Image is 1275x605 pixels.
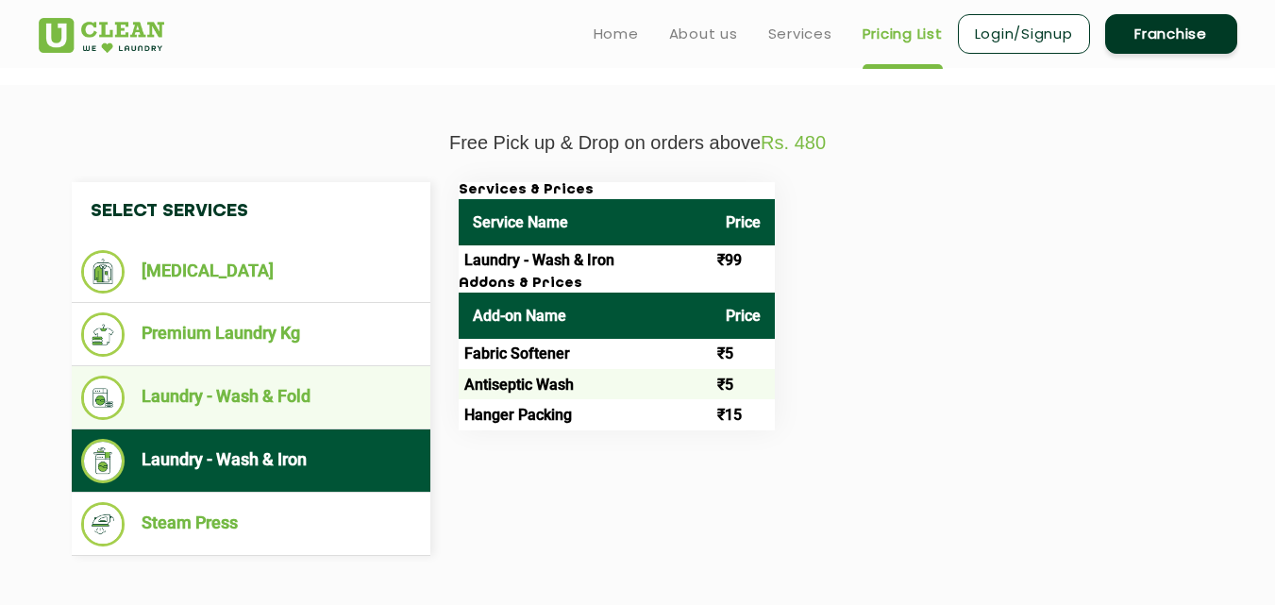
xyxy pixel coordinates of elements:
a: Login/Signup [958,14,1090,54]
a: Home [594,23,639,45]
span: Rs. 480 [761,132,826,153]
th: Price [712,293,775,339]
img: UClean Laundry and Dry Cleaning [39,18,164,53]
img: Premium Laundry Kg [81,312,126,357]
td: Laundry - Wash & Iron [459,245,712,276]
h3: Addons & Prices [459,276,775,293]
li: Premium Laundry Kg [81,312,421,357]
th: Add-on Name [459,293,712,339]
th: Price [712,199,775,245]
a: About us [669,23,738,45]
img: Laundry - Wash & Iron [81,439,126,483]
li: Laundry - Wash & Fold [81,376,421,420]
li: Laundry - Wash & Iron [81,439,421,483]
h3: Services & Prices [459,182,775,199]
a: Pricing List [863,23,943,45]
th: Service Name [459,199,712,245]
p: Free Pick up & Drop on orders above [39,132,1237,154]
li: Steam Press [81,502,421,546]
td: ₹99 [712,245,775,276]
a: Franchise [1105,14,1237,54]
h4: Select Services [72,182,430,241]
img: Dry Cleaning [81,250,126,294]
td: ₹5 [712,369,775,399]
a: Services [768,23,832,45]
td: Fabric Softener [459,339,712,369]
img: Laundry - Wash & Fold [81,376,126,420]
td: Antiseptic Wash [459,369,712,399]
td: ₹5 [712,339,775,369]
li: [MEDICAL_DATA] [81,250,421,294]
td: Hanger Packing [459,399,712,429]
td: ₹15 [712,399,775,429]
img: Steam Press [81,502,126,546]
